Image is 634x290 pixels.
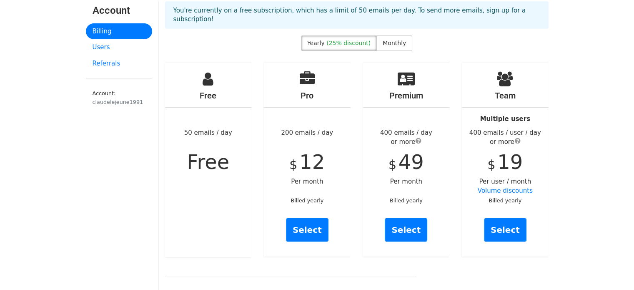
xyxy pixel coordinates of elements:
a: Billing [86,23,152,40]
span: 19 [497,150,523,174]
span: $ [289,157,297,172]
strong: Multiple users [480,115,530,123]
small: Billed yearly [390,197,423,204]
h4: Free [165,91,252,101]
div: Per month [363,63,450,257]
div: claudelejeune1991 [93,98,145,106]
a: Volume discounts [478,187,533,194]
span: Yearly [307,40,325,46]
h4: Team [462,91,549,101]
span: Monthly [383,40,406,46]
a: Select [286,218,328,242]
span: $ [487,157,495,172]
span: Free [187,150,229,174]
a: Select [484,218,526,242]
div: Per user / month [462,63,549,257]
span: 49 [398,150,424,174]
small: Account: [93,90,145,106]
small: Billed yearly [291,197,323,204]
div: 50 emails / day [165,63,252,257]
iframe: Chat Widget [592,250,634,290]
a: Users [86,39,152,55]
div: Widget de chat [592,250,634,290]
h4: Pro [264,91,351,101]
p: You're currently on a free subscription, which has a limit of 50 emails per day. To send more ema... [173,6,540,24]
a: Referrals [86,55,152,72]
h4: Premium [363,91,450,101]
a: Select [385,218,427,242]
div: 200 emails / day Per month [264,63,351,257]
span: (25% discount) [326,40,371,46]
span: $ [388,157,396,172]
span: 12 [299,150,325,174]
small: Billed yearly [489,197,521,204]
h3: Account [93,5,145,17]
div: 400 emails / day or more [363,128,450,147]
div: 400 emails / user / day or more [462,128,549,147]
